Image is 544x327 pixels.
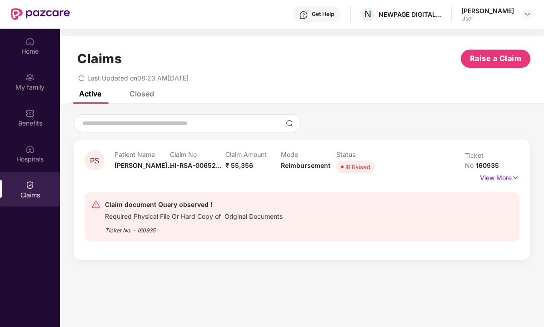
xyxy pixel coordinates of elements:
[25,73,35,82] img: svg+xml;base64,PHN2ZyB3aWR0aD0iMjAiIGhlaWdodD0iMjAiIHZpZXdCb3g9IjAgMCAyMCAyMCIgZmlsbD0ibm9uZSIgeG...
[470,53,522,64] span: Raise a Claim
[115,151,170,158] p: Patient Name
[25,145,35,154] img: svg+xml;base64,PHN2ZyBpZD0iSG9zcGl0YWxzIiB4bWxucz0iaHR0cDovL3d3dy53My5vcmcvMjAwMC9zdmciIHdpZHRoPS...
[11,8,70,20] img: New Pazcare Logo
[461,6,514,15] div: [PERSON_NAME]
[225,151,281,158] p: Claim Amount
[364,9,371,20] span: N
[105,221,283,235] div: Ticket No. - 160935
[91,200,100,209] img: svg+xml;base64,PHN2ZyB4bWxucz0iaHR0cDovL3d3dy53My5vcmcvMjAwMC9zdmciIHdpZHRoPSIyNCIgaGVpZ2h0PSIyNC...
[77,51,122,66] h1: Claims
[345,162,370,171] div: IR Raised
[299,10,308,20] img: svg+xml;base64,PHN2ZyBpZD0iSGVscC0zMngzMiIgeG1sbnM9Imh0dHA6Ly93d3cudzMub3JnLzIwMDAvc3ZnIiB3aWR0aD...
[105,199,283,210] div: Claim document Query observed !
[379,10,442,19] div: NEWPAGE DIGITAL HEALTHCARE SOLUTIONS PRIVATE LIMITED
[170,161,221,169] span: HI-RSA-00652...
[115,161,173,169] span: [PERSON_NAME]...
[79,89,101,98] div: Active
[87,74,189,82] span: Last Updated on 08:23 AM[DATE]
[130,89,154,98] div: Closed
[476,161,499,169] span: 160935
[312,10,334,18] div: Get Help
[25,109,35,118] img: svg+xml;base64,PHN2ZyBpZD0iQmVuZWZpdHMiIHhtbG5zPSJodHRwOi8vd3d3LnczLm9yZy8yMDAwL3N2ZyIgd2lkdGg9Ij...
[25,181,35,190] img: svg+xml;base64,PHN2ZyBpZD0iQ2xhaW0iIHhtbG5zPSJodHRwOi8vd3d3LnczLm9yZy8yMDAwL3N2ZyIgd2lkdGg9IjIwIi...
[281,151,336,158] p: Mode
[465,151,484,169] span: Ticket No
[225,161,253,169] span: ₹ 55,356
[524,10,531,18] img: svg+xml;base64,PHN2ZyBpZD0iRHJvcGRvd24tMzJ4MzIiIHhtbG5zPSJodHRwOi8vd3d3LnczLm9yZy8yMDAwL3N2ZyIgd2...
[105,210,283,221] div: Required Physical File Or Hard Copy of Original Documents
[336,151,392,158] p: Status
[90,157,99,165] span: PS
[170,151,225,158] p: Claim No
[286,120,293,127] img: svg+xml;base64,PHN2ZyBpZD0iU2VhcmNoLTMyeDMyIiB4bWxucz0iaHR0cDovL3d3dy53My5vcmcvMjAwMC9zdmciIHdpZH...
[78,74,85,82] span: redo
[480,171,519,183] p: View More
[512,173,519,183] img: svg+xml;base64,PHN2ZyB4bWxucz0iaHR0cDovL3d3dy53My5vcmcvMjAwMC9zdmciIHdpZHRoPSIxNyIgaGVpZ2h0PSIxNy...
[281,161,330,169] span: Reimbursement
[461,50,530,68] button: Raise a Claim
[25,37,35,46] img: svg+xml;base64,PHN2ZyBpZD0iSG9tZSIgeG1sbnM9Imh0dHA6Ly93d3cudzMub3JnLzIwMDAvc3ZnIiB3aWR0aD0iMjAiIG...
[461,15,514,22] div: User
